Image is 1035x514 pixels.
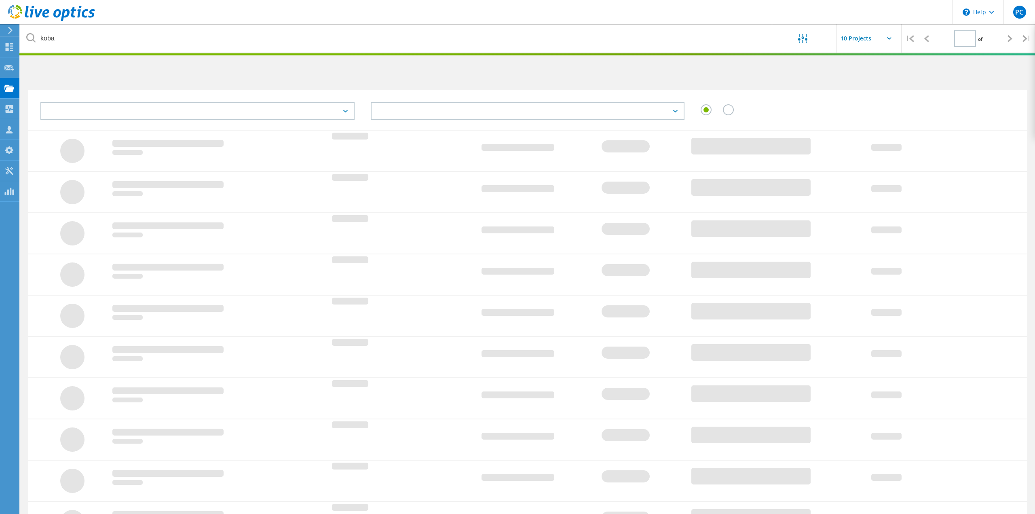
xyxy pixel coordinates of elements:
svg: \n [963,8,970,16]
span: PC [1015,9,1023,15]
input: undefined [20,24,773,53]
div: | [902,24,918,53]
div: | [1018,24,1035,53]
span: of [978,36,982,42]
a: Live Optics Dashboard [8,17,95,23]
